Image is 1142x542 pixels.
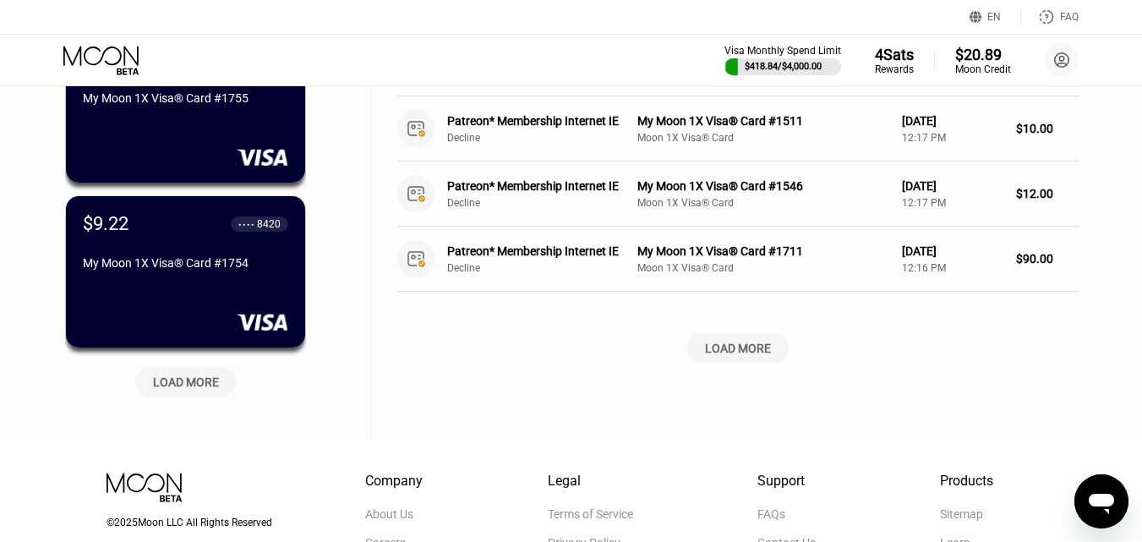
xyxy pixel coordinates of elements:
div: Visa Monthly Spend Limit$418.84/$4,000.00 [724,45,841,75]
div: Patreon* Membership Internet IEDeclineMy Moon 1X Visa® Card #1511Moon 1X Visa® Card[DATE]12:17 PM... [397,96,1079,162]
div: Products [940,473,993,489]
div: Decline [447,262,651,274]
div: $9.22 [83,213,128,234]
div: Patreon* Membership Internet IE [447,244,637,258]
div: Moon 1X Visa® Card [637,262,888,274]
div: Moon 1X Visa® Card [637,197,888,209]
div: FAQ [1060,11,1079,23]
div: Visa Monthly Spend Limit [724,45,841,57]
div: [DATE] [902,179,1003,193]
iframe: Button to launch messaging window, conversation in progress [1074,474,1128,528]
div: Company [365,473,423,489]
div: About Us [365,507,413,521]
div: ● ● ● ● [238,222,254,227]
div: My Moon 1X Visa® Card #1511 [637,114,888,128]
div: Sitemap [940,507,983,521]
div: FAQ [1021,8,1079,25]
div: Patreon* Membership Internet IE [447,114,637,128]
div: Patreon* Membership Internet IEDeclineMy Moon 1X Visa® Card #1546Moon 1X Visa® Card[DATE]12:17 PM... [397,162,1079,227]
div: Patreon* Membership Internet IEDeclineMy Moon 1X Visa® Card #1711Moon 1X Visa® Card[DATE]12:16 PM... [397,227,1079,292]
div: Legal [548,473,633,489]
div: $12.00 [1016,187,1079,200]
div: LOAD MORE [705,341,771,356]
div: My Moon 1X Visa® Card #1546 [637,179,888,193]
div: $3.22● ● ● ●8635My Moon 1X Visa® Card #1755 [66,31,305,183]
div: My Moon 1X Visa® Card #1754 [83,256,288,270]
div: 8420 [257,218,281,230]
div: $9.22● ● ● ●8420My Moon 1X Visa® Card #1754 [66,196,305,348]
div: [DATE] [902,244,1003,258]
div: Moon Credit [955,63,1011,75]
div: LOAD MORE [123,361,249,397]
div: 12:16 PM [902,262,1003,274]
div: Patreon* Membership Internet IE [447,179,637,193]
div: FAQs [757,507,785,521]
div: $20.89 [955,46,1011,63]
div: [DATE] [902,114,1003,128]
div: My Moon 1X Visa® Card #1755 [83,91,288,105]
div: 12:17 PM [902,132,1003,144]
div: My Moon 1X Visa® Card #1711 [637,244,888,258]
div: LOAD MORE [153,375,219,390]
div: Decline [447,197,651,209]
div: EN [987,11,1001,23]
div: 12:17 PM [902,197,1003,209]
div: LOAD MORE [397,334,1079,363]
div: Moon 1X Visa® Card [637,132,888,144]
div: Terms of Service [548,507,633,521]
div: 4 Sats [875,46,914,63]
div: © 2025 Moon LLC All Rights Reserved [107,517,289,528]
div: Support [757,473,816,489]
div: Rewards [875,63,914,75]
div: $20.89Moon Credit [955,46,1011,75]
div: EN [970,8,1021,25]
div: 4SatsRewards [875,46,914,75]
div: Decline [447,132,651,144]
div: $90.00 [1016,252,1079,266]
div: $418.84 / $4,000.00 [745,61,822,72]
div: $10.00 [1016,122,1079,135]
